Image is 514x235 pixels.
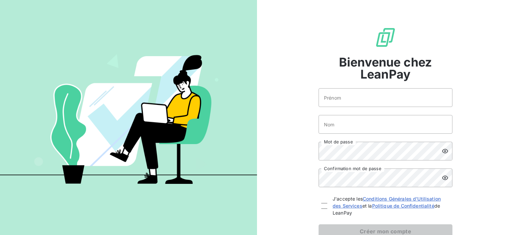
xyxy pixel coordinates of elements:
img: logo sigle [375,27,396,48]
a: Politique de Confidentialité [372,203,434,209]
input: placeholder [319,88,452,107]
input: placeholder [319,115,452,134]
a: Conditions Générales d'Utilisation des Services [333,196,441,209]
span: Bienvenue chez LeanPay [319,56,452,80]
span: J'accepte les et la de LeanPay [333,195,450,216]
